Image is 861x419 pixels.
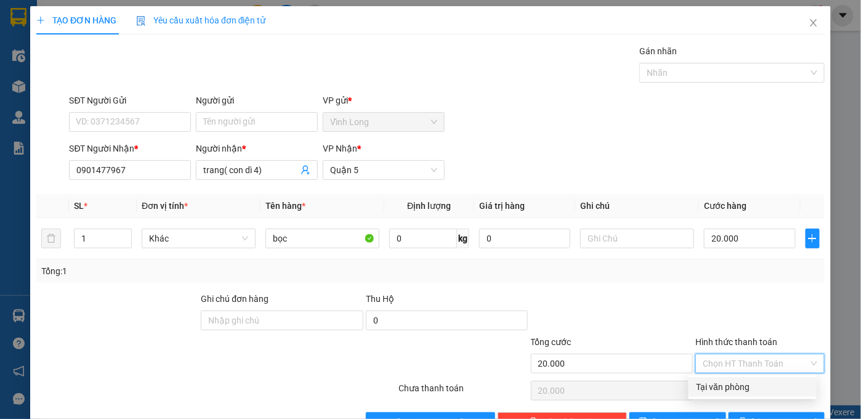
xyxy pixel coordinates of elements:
[69,94,191,107] div: SĐT Người Gửi
[397,381,529,403] div: Chưa thanh toán
[479,229,570,248] input: 0
[196,94,318,107] div: Người gửi
[136,16,146,26] img: icon
[41,264,333,278] div: Tổng: 1
[330,161,437,179] span: Quận 5
[196,142,318,155] div: Người nhận
[301,165,310,175] span: user-add
[806,229,820,248] button: plus
[695,337,777,347] label: Hình thức thanh toán
[41,229,61,248] button: delete
[142,201,188,211] span: Đơn vị tính
[74,201,84,211] span: SL
[149,229,248,248] span: Khác
[407,201,451,211] span: Định lượng
[479,201,525,211] span: Giá trị hàng
[575,194,699,218] th: Ghi chú
[201,294,269,304] label: Ghi chú đơn hàng
[704,201,746,211] span: Cước hàng
[323,94,445,107] div: VP gửi
[806,234,820,243] span: plus
[136,15,266,25] span: Yêu cầu xuất hóa đơn điện tử
[457,229,469,248] span: kg
[696,380,809,394] div: Tại văn phòng
[531,337,572,347] span: Tổng cước
[366,294,394,304] span: Thu Hộ
[201,311,363,330] input: Ghi chú đơn hàng
[639,46,677,56] label: Gán nhãn
[36,16,45,25] span: plus
[69,142,191,155] div: SĐT Người Nhận
[580,229,694,248] input: Ghi Chú
[796,6,831,41] button: Close
[323,144,357,153] span: VP Nhận
[330,113,437,131] span: Vĩnh Long
[36,15,116,25] span: TẠO ĐƠN HÀNG
[265,229,379,248] input: VD: Bàn, Ghế
[265,201,305,211] span: Tên hàng
[809,18,819,28] span: close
